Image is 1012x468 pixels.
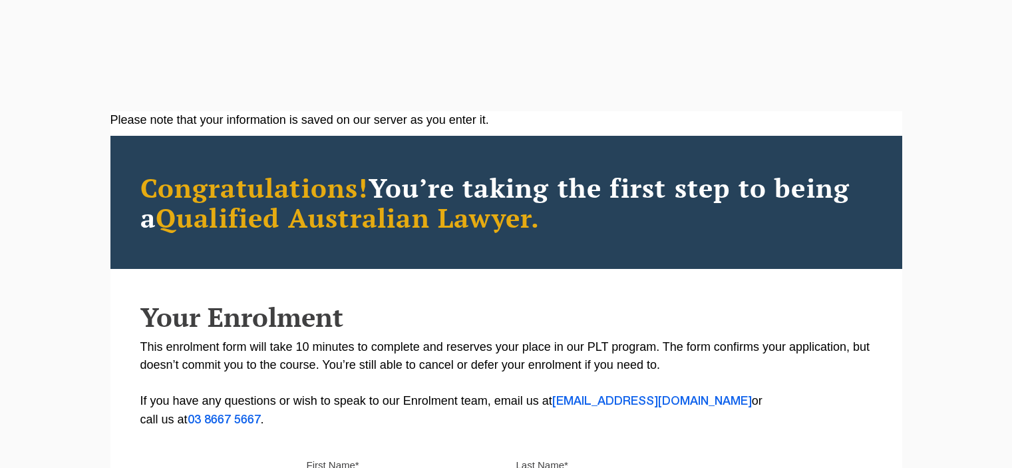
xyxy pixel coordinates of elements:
h2: Your Enrolment [140,302,872,332]
a: 03 8667 5667 [188,415,261,425]
h2: You’re taking the first step to being a [140,172,872,232]
p: This enrolment form will take 10 minutes to complete and reserves your place in our PLT program. ... [140,338,872,429]
a: [EMAIL_ADDRESS][DOMAIN_NAME] [552,396,752,407]
span: Qualified Australian Lawyer. [156,200,540,235]
span: Congratulations! [140,170,369,205]
div: Please note that your information is saved on our server as you enter it. [110,111,902,129]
